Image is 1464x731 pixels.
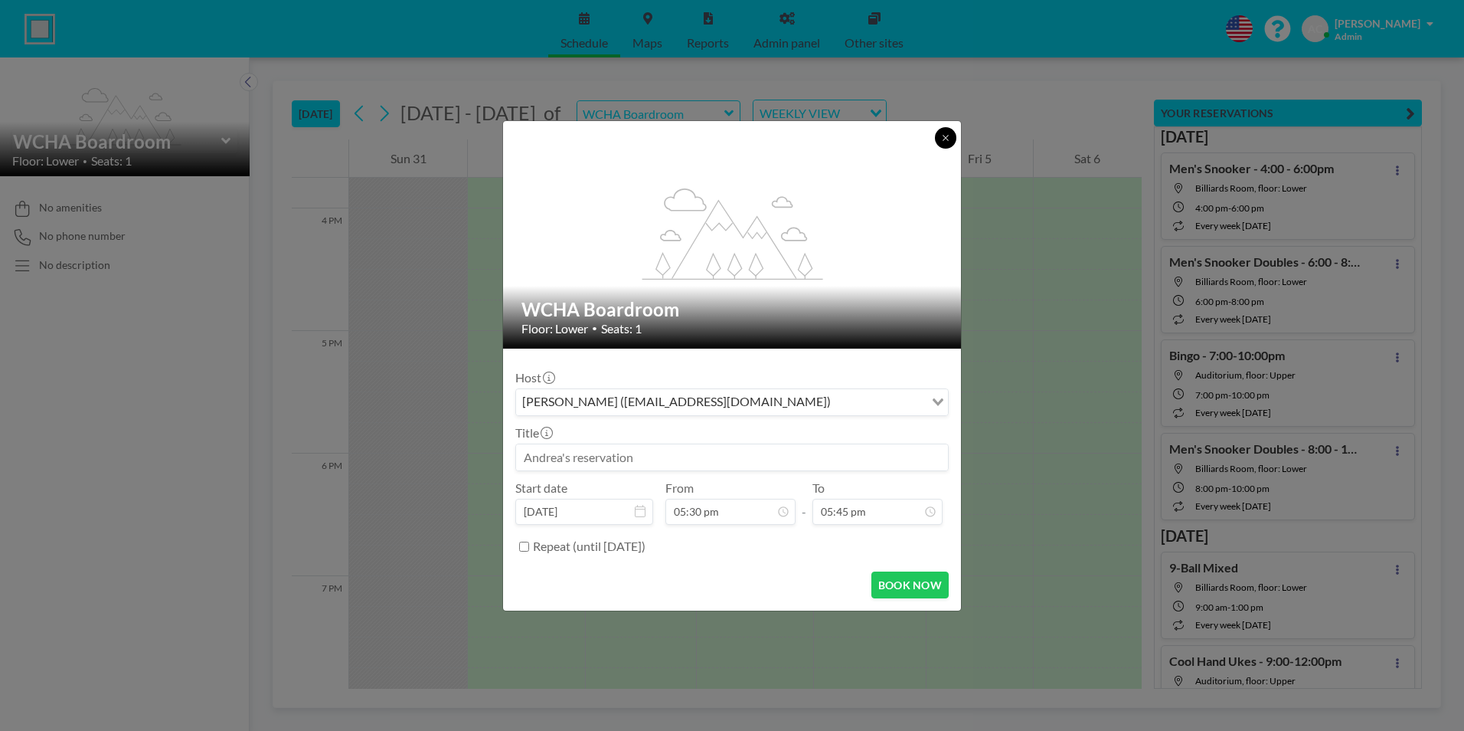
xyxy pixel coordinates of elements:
span: • [592,323,597,334]
h2: WCHA Boardroom [521,298,944,321]
label: Repeat (until [DATE]) [533,539,645,554]
label: From [665,480,694,496]
label: Host [515,370,554,385]
input: Search for option [835,392,923,412]
g: flex-grow: 1.2; [642,187,823,279]
label: Title [515,425,551,441]
input: Andrea's reservation [516,444,948,470]
span: - [802,486,806,520]
button: BOOK NOW [871,572,949,598]
label: To [812,480,825,496]
div: Search for option [516,389,948,415]
span: Floor: Lower [521,321,588,336]
span: Seats: 1 [601,321,642,336]
span: [PERSON_NAME] ([EMAIL_ADDRESS][DOMAIN_NAME]) [519,392,834,412]
label: Start date [515,480,567,496]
